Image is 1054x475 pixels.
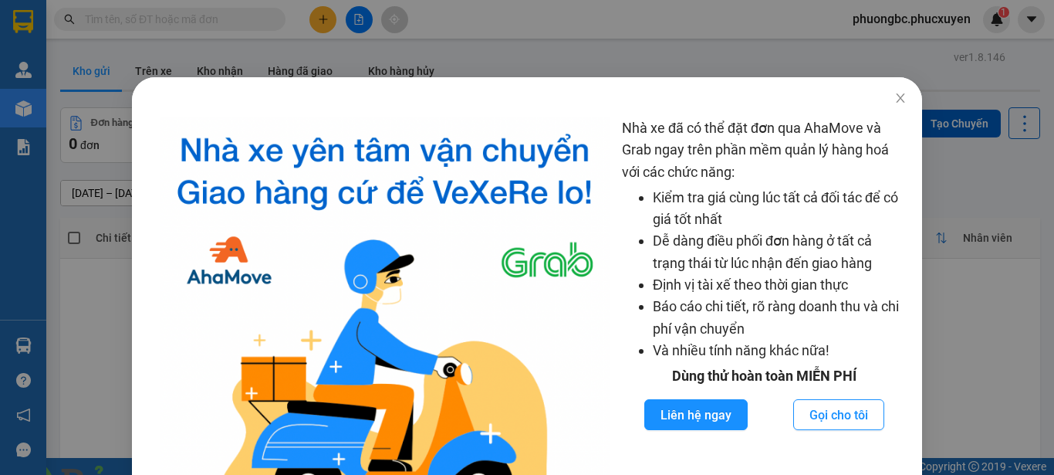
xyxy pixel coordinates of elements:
button: Gọi cho tôi [793,399,884,430]
li: Định vị tài xế theo thời gian thực [653,274,907,296]
li: Kiểm tra giá cùng lúc tất cả đối tác để có giá tốt nhất [653,187,907,231]
span: Gọi cho tôi [809,405,868,425]
span: Liên hệ ngay [660,405,731,425]
span: close [894,92,907,104]
li: Báo cáo chi tiết, rõ ràng doanh thu và chi phí vận chuyển [653,296,907,340]
div: Dùng thử hoàn toàn MIỄN PHÍ [622,365,907,387]
button: Liên hệ ngay [644,399,748,430]
li: Dễ dàng điều phối đơn hàng ở tất cả trạng thái từ lúc nhận đến giao hàng [653,230,907,274]
li: Và nhiều tính năng khác nữa! [653,340,907,361]
button: Close [879,77,922,120]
